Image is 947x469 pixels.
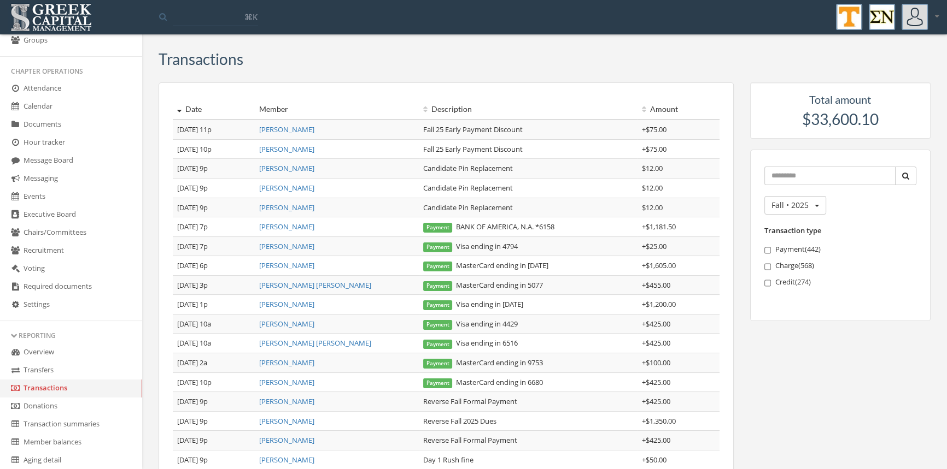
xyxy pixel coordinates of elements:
[764,277,917,288] label: Credit ( 274 )
[642,124,667,134] span: + $75.00
[764,244,917,255] label: Payment ( 442 )
[419,431,638,450] td: Reverse Fall Formal Payment
[173,139,255,159] td: [DATE] 10p
[764,247,771,254] input: Payment(442)
[259,435,314,445] a: [PERSON_NAME]
[173,236,255,256] td: [DATE] 7p
[764,280,771,287] input: Credit(274)
[173,275,255,295] td: [DATE] 3p
[423,104,633,115] div: Description
[642,260,676,270] span: + $1,605.00
[173,120,255,139] td: [DATE] 11p
[259,163,314,173] a: [PERSON_NAME]
[173,431,255,450] td: [DATE] 9p
[642,222,676,231] span: + $1,181.50
[173,217,255,237] td: [DATE] 7p
[423,319,518,329] span: Visa ending in 4429
[423,222,554,231] span: BANK OF AMERICA, N.A. *6158
[423,358,543,367] span: MasterCard ending in 9753
[259,396,314,406] a: [PERSON_NAME]
[259,455,314,465] a: [PERSON_NAME]
[173,159,255,179] td: [DATE] 9p
[642,416,676,426] span: + $1,350.00
[259,222,314,231] a: [PERSON_NAME]
[177,104,250,115] div: Date
[423,320,453,330] span: Payment
[642,104,715,115] div: Amount
[423,262,453,271] span: Payment
[173,178,255,198] td: [DATE] 9p
[259,260,314,270] a: [PERSON_NAME]
[173,372,255,392] td: [DATE] 10p
[173,256,255,276] td: [DATE] 6p
[764,263,771,270] input: Charge(568)
[764,260,917,271] label: Charge ( 568 )
[259,358,314,367] a: [PERSON_NAME]
[419,198,638,217] td: Candidate Pin Replacement
[419,392,638,412] td: Reverse Fall Formal Payment
[642,377,670,387] span: + $425.00
[802,110,879,128] span: $33,600.10
[259,104,414,115] div: Member
[642,241,667,251] span: + $25.00
[642,455,667,465] span: + $50.00
[244,11,258,22] span: ⌘K
[423,300,453,310] span: Payment
[771,200,809,210] span: Fall • 2025
[419,139,638,159] td: Fall 25 Early Payment Discount
[173,353,255,373] td: [DATE] 2a
[423,281,453,291] span: Payment
[423,340,453,349] span: Payment
[423,260,548,270] span: MasterCard ending in [DATE]
[764,225,821,236] label: Transaction type
[423,377,543,387] span: MasterCard ending in 6680
[642,280,670,290] span: + $455.00
[419,411,638,431] td: Reverse Fall 2025 Dues
[423,378,453,388] span: Payment
[642,144,667,154] span: + $75.00
[423,280,543,290] span: MasterCard ending in 5077
[173,392,255,412] td: [DATE] 9p
[173,334,255,353] td: [DATE] 10a
[173,411,255,431] td: [DATE] 9p
[642,338,670,348] span: + $425.00
[642,396,670,406] span: + $425.00
[259,241,314,251] a: [PERSON_NAME]
[642,358,670,367] span: + $100.00
[259,280,371,290] a: [PERSON_NAME] [PERSON_NAME]
[259,319,314,329] a: [PERSON_NAME]
[642,183,663,193] span: $12.00
[423,242,453,252] span: Payment
[419,159,638,179] td: Candidate Pin Replacement
[423,223,453,233] span: Payment
[764,196,826,215] button: Fall • 2025
[642,319,670,329] span: + $425.00
[11,331,131,340] div: Reporting
[259,377,314,387] a: [PERSON_NAME]
[173,295,255,314] td: [DATE] 1p
[259,183,314,193] a: [PERSON_NAME]
[259,338,371,348] a: [PERSON_NAME] [PERSON_NAME]
[259,124,314,134] a: [PERSON_NAME]
[173,198,255,217] td: [DATE] 9p
[419,178,638,198] td: Candidate Pin Replacement
[642,163,663,173] span: $12.00
[423,299,523,309] span: Visa ending in [DATE]
[642,299,676,309] span: + $1,200.00
[761,93,920,105] h5: Total amount
[642,203,663,212] span: $12.00
[173,314,255,334] td: [DATE] 10a
[259,299,314,309] a: [PERSON_NAME]
[259,416,314,426] a: [PERSON_NAME]
[159,51,243,68] h3: Transactions
[259,144,314,154] a: [PERSON_NAME]
[259,203,314,212] a: [PERSON_NAME]
[642,435,670,445] span: + $425.00
[419,120,638,139] td: Fall 25 Early Payment Discount
[423,338,518,348] span: Visa ending in 6516
[423,359,453,369] span: Payment
[423,241,518,251] span: Visa ending in 4794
